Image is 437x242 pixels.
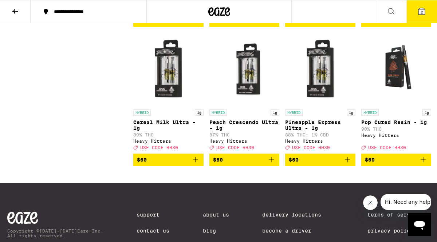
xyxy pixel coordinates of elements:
[203,228,229,234] a: Blog
[209,132,280,137] p: 87% THC
[209,139,280,143] div: Heavy Hitters
[347,109,355,116] p: 1g
[262,228,334,234] a: Become a Driver
[361,127,432,131] p: 90% THC
[289,157,299,163] span: $60
[133,33,204,154] a: Open page for Cereal Milk Ultra - 1g from Heavy Hitters
[368,145,406,150] span: USE CODE HH30
[365,157,375,163] span: $69
[361,33,432,106] img: Heavy Hitters - Pop Cured Resin - 1g
[363,195,378,210] iframe: Close message
[271,109,279,116] p: 1g
[285,119,355,131] p: Pineapple Express Ultra - 1g
[140,145,178,150] span: USE CODE HH30
[133,132,204,137] p: 89% THC
[209,33,280,154] a: Open page for Peach Crescendo Ultra - 1g from Heavy Hitters
[285,33,355,106] img: Heavy Hitters - Pineapple Express Ultra - 1g
[203,212,229,218] a: About Us
[262,212,334,218] a: Delivery Locations
[213,157,223,163] span: $60
[367,228,430,234] a: Privacy Policy
[133,109,151,116] p: HYBRID
[133,139,204,143] div: Heavy Hitters
[285,132,355,137] p: 88% THC: 1% CBD
[408,213,431,236] iframe: Button to launch messaging window
[361,33,432,154] a: Open page for Pop Cured Resin - 1g from Heavy Hitters
[367,212,430,218] a: Terms of Service
[361,119,432,125] p: Pop Cured Resin - 1g
[137,157,147,163] span: $60
[133,119,204,131] p: Cereal Milk Ultra - 1g
[7,229,103,238] p: Copyright © [DATE]-[DATE] Eaze Inc. All rights reserved.
[209,119,280,131] p: Peach Crescendo Ultra - 1g
[195,109,204,116] p: 1g
[285,109,303,116] p: HYBRID
[285,33,355,154] a: Open page for Pineapple Express Ultra - 1g from Heavy Hitters
[209,109,227,116] p: HYBRID
[209,154,280,166] button: Add to bag
[292,145,330,150] span: USE CODE HH30
[133,154,204,166] button: Add to bag
[361,154,432,166] button: Add to bag
[133,33,204,106] img: Heavy Hitters - Cereal Milk Ultra - 1g
[209,33,280,106] img: Heavy Hitters - Peach Crescendo Ultra - 1g
[361,133,432,138] div: Heavy Hitters
[216,145,254,150] span: USE CODE HH30
[137,228,169,234] a: Contact Us
[361,109,379,116] p: HYBRID
[381,194,431,210] iframe: Message from company
[406,0,437,23] button: 2
[422,109,431,116] p: 1g
[285,139,355,143] div: Heavy Hitters
[137,212,169,218] a: Support
[421,10,423,14] span: 2
[4,5,52,11] span: Hi. Need any help?
[285,154,355,166] button: Add to bag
